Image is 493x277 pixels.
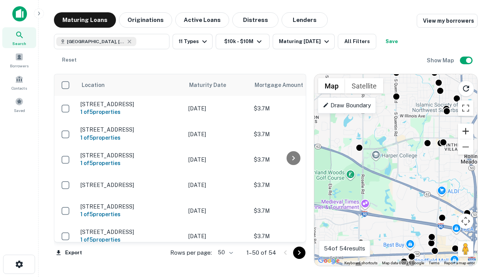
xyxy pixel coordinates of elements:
p: $3.7M [254,207,331,215]
h6: 1 of 5 properties [80,235,181,244]
span: Borrowers [10,63,29,69]
p: [DATE] [188,232,246,240]
button: Active Loans [175,12,229,28]
button: All Filters [338,34,376,49]
button: Show satellite imagery [345,78,383,93]
p: [STREET_ADDRESS] [80,182,181,189]
a: View my borrowers [417,14,478,28]
button: Keyboard shortcuts [344,260,377,266]
p: [STREET_ADDRESS] [80,203,181,210]
p: $3.7M [254,130,331,138]
button: Drag Pegman onto the map to open Street View [458,241,473,257]
button: Lenders [282,12,328,28]
span: Saved [14,107,25,113]
button: Save your search to get updates of matches that match your search criteria. [379,34,404,49]
div: 0 0 [314,74,477,266]
button: Reset [57,52,82,68]
button: Distress [232,12,278,28]
p: 1–50 of 54 [246,248,276,257]
p: [STREET_ADDRESS] [80,101,181,108]
button: Go to next page [293,247,305,259]
button: $10k - $10M [216,34,270,49]
th: Mortgage Amount [250,74,335,96]
button: Show street map [318,78,345,93]
p: [DATE] [188,181,246,189]
span: Contacts [12,85,27,91]
p: $3.7M [254,181,331,189]
span: [GEOGRAPHIC_DATA], [GEOGRAPHIC_DATA] [67,38,125,45]
th: Location [77,74,184,96]
p: Draw Boundary [323,101,371,110]
p: [DATE] [188,104,246,113]
th: Maturity Date [184,74,250,96]
p: [DATE] [188,207,246,215]
button: Maturing [DATE] [273,34,335,49]
h6: Show Map [427,56,455,65]
h6: 1 of 5 properties [80,210,181,219]
h6: 1 of 5 properties [80,108,181,116]
img: capitalize-icon.png [12,6,27,22]
p: [STREET_ADDRESS] [80,126,181,133]
p: $3.7M [254,232,331,240]
a: Report a map error [444,261,475,265]
span: Search [12,40,26,47]
span: Mortgage Amount [255,80,313,90]
span: Location [81,80,105,90]
button: Reload search area [458,80,474,97]
p: [DATE] [188,130,246,138]
a: Open this area in Google Maps (opens a new window) [316,256,342,266]
a: Contacts [2,72,36,93]
div: 50 [215,247,234,258]
button: 11 Types [173,34,213,49]
a: Search [2,27,36,48]
a: Borrowers [2,50,36,70]
button: Toggle fullscreen view [458,100,473,116]
button: Zoom in [458,123,473,139]
span: Maturity Date [189,80,236,90]
button: Maturing Loans [54,12,116,28]
span: Map data ©2025 Google [382,261,424,265]
h6: 1 of 5 properties [80,159,181,167]
p: [STREET_ADDRESS] [80,229,181,235]
p: [STREET_ADDRESS] [80,152,181,159]
h6: 1 of 5 properties [80,133,181,142]
a: Terms (opens in new tab) [429,261,439,265]
iframe: Chat Widget [454,191,493,228]
p: $3.7M [254,104,331,113]
div: Maturing [DATE] [279,37,331,46]
p: $3.7M [254,155,331,164]
p: Rows per page: [170,248,212,257]
button: Zoom out [458,139,473,155]
button: Export [54,247,84,259]
p: [DATE] [188,155,246,164]
p: 54 of 54 results [324,244,365,253]
a: Saved [2,94,36,115]
img: Google [316,256,342,266]
button: Originations [119,12,172,28]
